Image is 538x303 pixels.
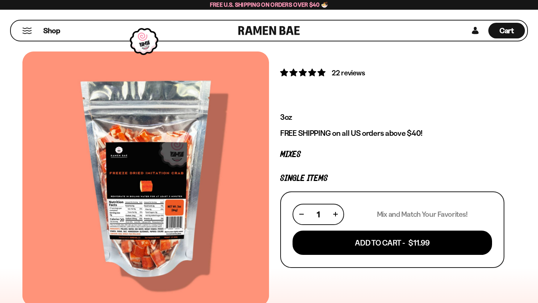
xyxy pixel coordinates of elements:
[43,23,60,38] a: Shop
[488,21,525,41] a: Cart
[280,151,504,158] p: Mixes
[500,26,514,35] span: Cart
[293,231,492,255] button: Add To Cart - $11.99
[377,210,468,219] p: Mix and Match Your Favorites!
[332,68,365,77] span: 22 reviews
[280,128,504,138] p: FREE SHIPPING on all US orders above $40!
[280,112,504,122] p: 3oz
[317,210,320,219] span: 1
[280,175,504,182] p: Single Items
[210,1,328,8] span: Free U.S. Shipping on Orders over $40 🍜
[280,68,327,77] span: 4.86 stars
[43,26,60,36] span: Shop
[22,28,32,34] button: Mobile Menu Trigger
